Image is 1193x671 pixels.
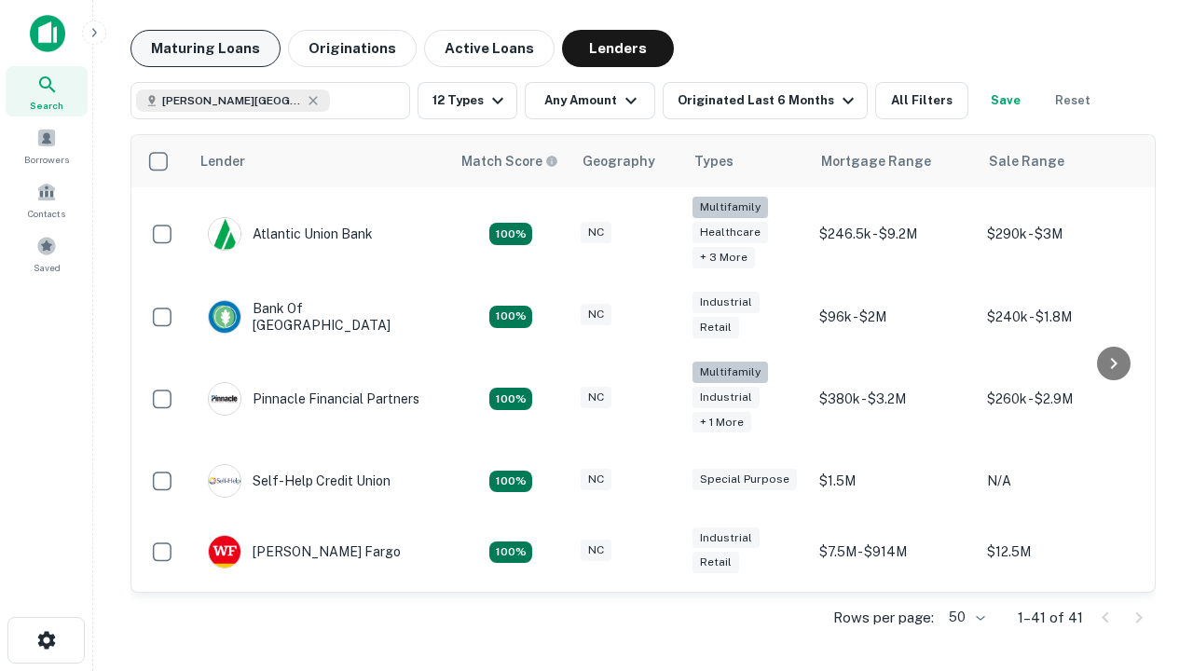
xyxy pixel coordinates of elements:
[34,260,61,275] span: Saved
[692,222,768,243] div: Healthcare
[489,388,532,410] div: Matching Properties: 24, hasApolloMatch: undefined
[6,66,88,116] a: Search
[209,536,240,568] img: picture
[989,150,1064,172] div: Sale Range
[525,82,655,119] button: Any Amount
[810,135,978,187] th: Mortgage Range
[209,383,240,415] img: picture
[692,317,739,338] div: Retail
[208,382,419,416] div: Pinnacle Financial Partners
[810,187,978,281] td: $246.5k - $9.2M
[209,218,240,250] img: picture
[209,301,240,333] img: picture
[810,445,978,516] td: $1.5M
[130,30,281,67] button: Maturing Loans
[28,206,65,221] span: Contacts
[692,247,755,268] div: + 3 more
[208,464,391,498] div: Self-help Credit Union
[978,445,1145,516] td: N/A
[208,217,373,251] div: Atlantic Union Bank
[694,150,734,172] div: Types
[489,541,532,564] div: Matching Properties: 15, hasApolloMatch: undefined
[810,516,978,587] td: $7.5M - $914M
[450,135,571,187] th: Capitalize uses an advanced AI algorithm to match your search with the best lender. The match sco...
[6,228,88,279] a: Saved
[189,135,450,187] th: Lender
[562,30,674,67] button: Lenders
[571,135,683,187] th: Geography
[1043,82,1103,119] button: Reset
[978,187,1145,281] td: $290k - $3M
[1100,462,1193,552] iframe: Chat Widget
[581,387,611,408] div: NC
[30,15,65,52] img: capitalize-icon.png
[162,92,302,109] span: [PERSON_NAME][GEOGRAPHIC_DATA], [GEOGRAPHIC_DATA]
[418,82,517,119] button: 12 Types
[976,82,1035,119] button: Save your search to get updates of matches that match your search criteria.
[581,540,611,561] div: NC
[663,82,868,119] button: Originated Last 6 Months
[978,516,1145,587] td: $12.5M
[581,222,611,243] div: NC
[941,604,988,631] div: 50
[692,469,797,490] div: Special Purpose
[424,30,555,67] button: Active Loans
[200,150,245,172] div: Lender
[810,281,978,352] td: $96k - $2M
[821,150,931,172] div: Mortgage Range
[208,300,432,334] div: Bank Of [GEOGRAPHIC_DATA]
[461,151,555,171] h6: Match Score
[692,387,760,408] div: Industrial
[833,607,934,629] p: Rows per page:
[461,151,558,171] div: Capitalize uses an advanced AI algorithm to match your search with the best lender. The match sco...
[692,412,751,433] div: + 1 more
[6,120,88,171] a: Borrowers
[978,352,1145,446] td: $260k - $2.9M
[978,281,1145,352] td: $240k - $1.8M
[581,304,611,325] div: NC
[978,135,1145,187] th: Sale Range
[489,223,532,245] div: Matching Properties: 14, hasApolloMatch: undefined
[692,527,760,549] div: Industrial
[30,98,63,113] span: Search
[692,362,768,383] div: Multifamily
[692,552,739,573] div: Retail
[683,135,810,187] th: Types
[489,306,532,328] div: Matching Properties: 15, hasApolloMatch: undefined
[6,174,88,225] a: Contacts
[1018,607,1083,629] p: 1–41 of 41
[583,150,655,172] div: Geography
[24,152,69,167] span: Borrowers
[209,465,240,497] img: picture
[692,197,768,218] div: Multifamily
[810,352,978,446] td: $380k - $3.2M
[692,292,760,313] div: Industrial
[875,82,968,119] button: All Filters
[489,471,532,493] div: Matching Properties: 11, hasApolloMatch: undefined
[581,469,611,490] div: NC
[208,535,401,568] div: [PERSON_NAME] Fargo
[678,89,859,112] div: Originated Last 6 Months
[288,30,417,67] button: Originations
